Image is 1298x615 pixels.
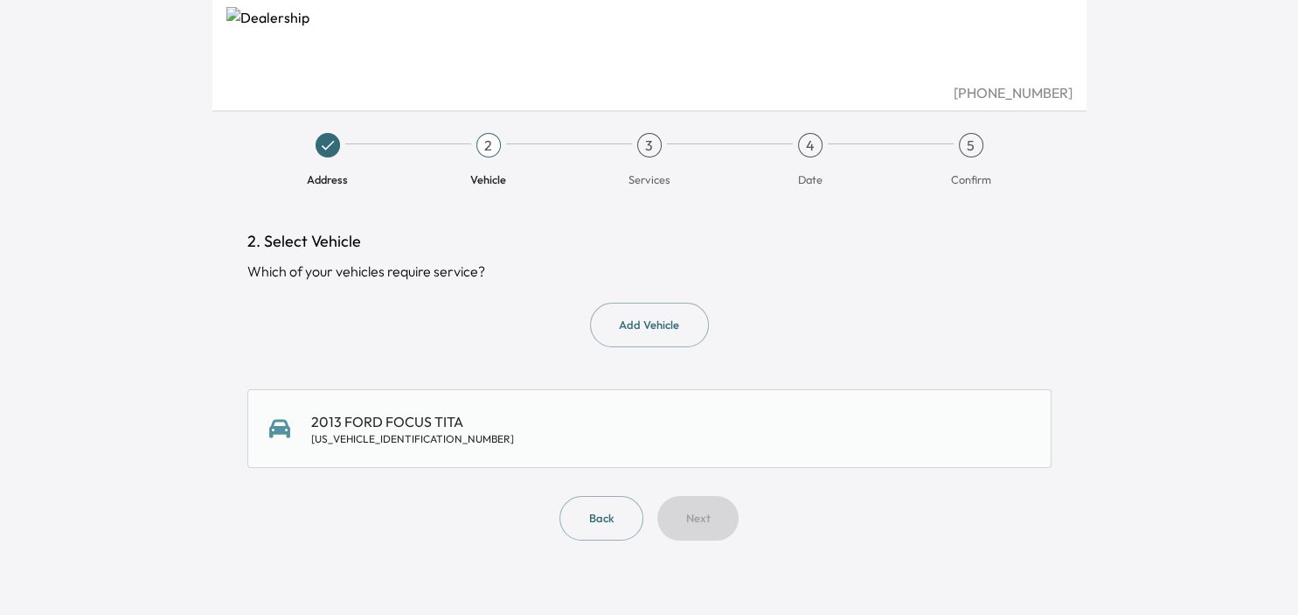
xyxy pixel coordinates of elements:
[637,133,662,157] div: 3
[226,82,1072,103] div: [PHONE_NUMBER]
[951,171,991,187] span: Confirm
[476,133,501,157] div: 2
[311,432,514,446] div: [US_VEHICLE_IDENTIFICATION_NUMBER]
[311,411,514,446] div: 2013 FORD FOCUS TITA
[798,171,823,187] span: Date
[628,171,670,187] span: Services
[307,171,348,187] span: Address
[590,303,709,347] button: Add Vehicle
[247,229,1052,254] h1: 2. Select Vehicle
[798,133,823,157] div: 4
[247,261,1052,282] div: Which of your vehicles require service?
[559,496,643,541] button: Back
[226,7,1072,82] img: Dealership
[470,171,506,187] span: Vehicle
[959,133,983,157] div: 5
